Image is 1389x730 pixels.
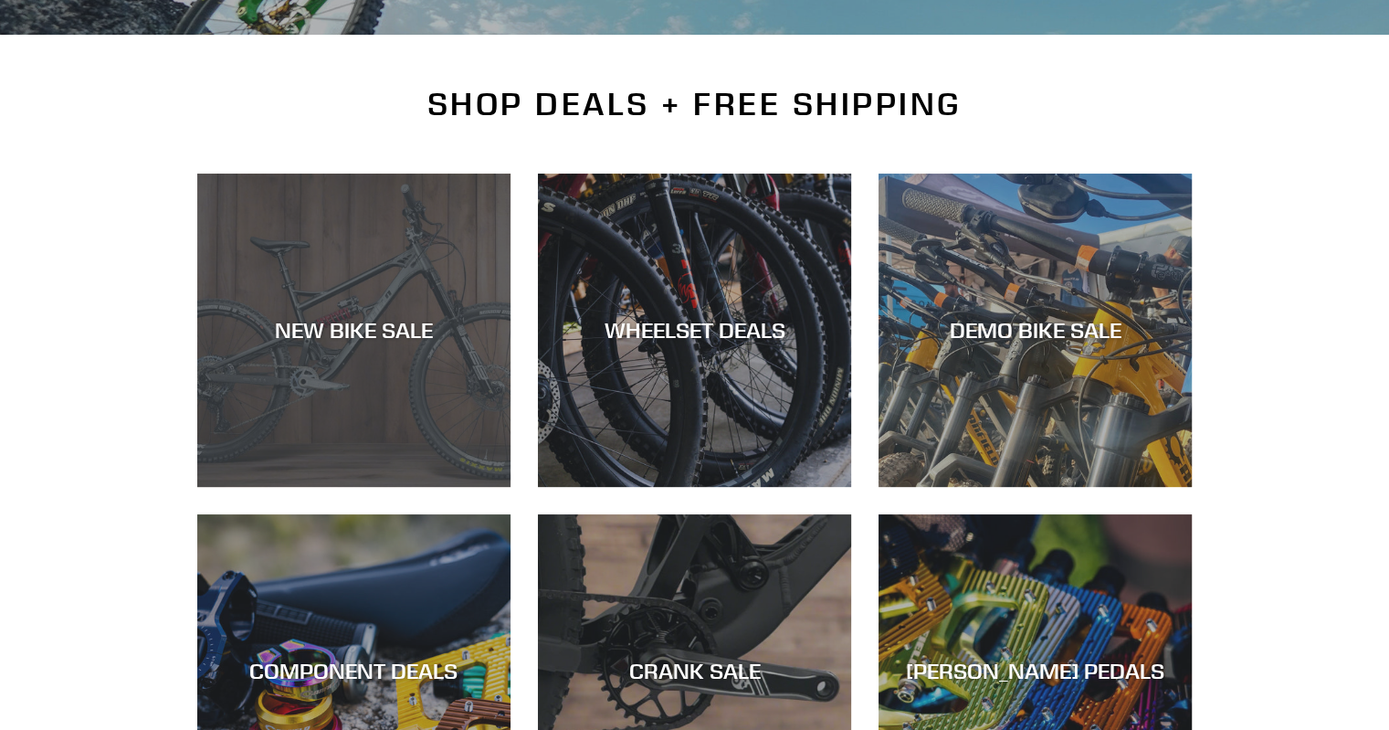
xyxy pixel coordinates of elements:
[538,174,851,487] a: WHEELSET DEALS
[197,85,1193,123] h2: SHOP DEALS + FREE SHIPPING
[197,317,510,344] div: NEW BIKE SALE
[197,658,510,684] div: COMPONENT DEALS
[197,174,510,487] a: NEW BIKE SALE
[879,317,1192,344] div: DEMO BIKE SALE
[538,658,851,684] div: CRANK SALE
[879,174,1192,487] a: DEMO BIKE SALE
[538,317,851,344] div: WHEELSET DEALS
[879,658,1192,684] div: [PERSON_NAME] PEDALS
